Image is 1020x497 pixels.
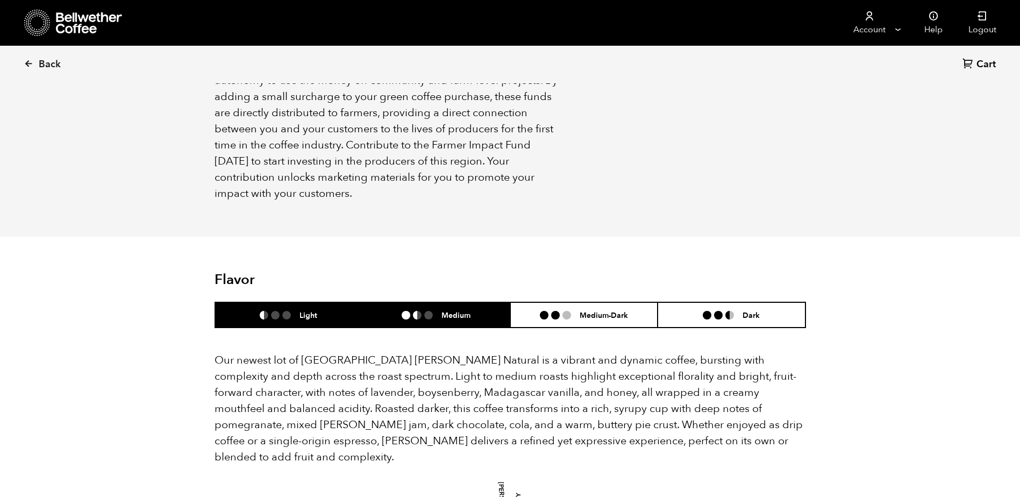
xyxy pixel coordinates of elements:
h6: Dark [743,310,760,319]
p: Our newest lot of [GEOGRAPHIC_DATA] [PERSON_NAME] Natural is a vibrant and dynamic coffee, bursti... [215,352,806,465]
a: Cart [962,58,998,72]
span: [PERSON_NAME]’s Farmer Impact Fund further invests in coffee communities through direct balloon p... [215,41,558,201]
span: Back [39,58,61,71]
span: Cart [976,58,996,71]
h6: Light [299,310,317,319]
h2: Flavor [215,272,412,288]
h6: Medium [441,310,470,319]
h6: Medium-Dark [580,310,628,319]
